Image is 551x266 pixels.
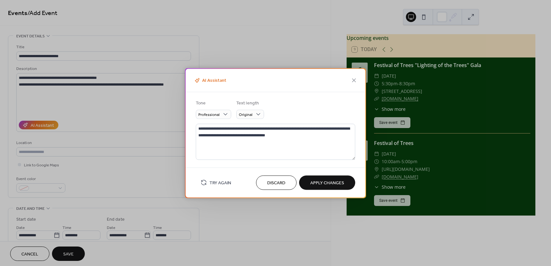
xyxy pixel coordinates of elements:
[310,180,344,186] span: Apply Changes
[193,77,226,84] span: AI Assistant
[236,100,263,106] div: Text length
[239,111,253,118] span: Original
[267,180,285,186] span: Discard
[256,175,297,190] button: Discard
[196,177,236,188] button: Try Again
[209,180,231,186] span: Try Again
[299,175,355,190] button: Apply Changes
[196,100,230,106] div: Tone
[198,111,220,118] span: Professional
